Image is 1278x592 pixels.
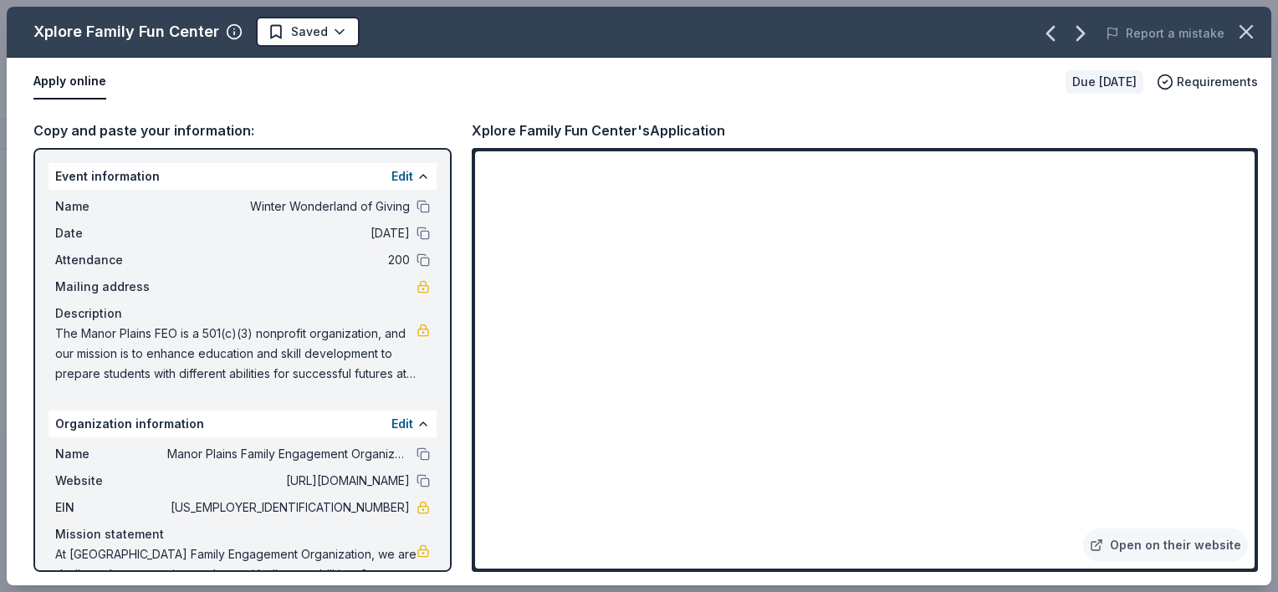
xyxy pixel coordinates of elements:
[55,196,167,217] span: Name
[1157,72,1258,92] button: Requirements
[256,17,360,47] button: Saved
[167,471,410,491] span: [URL][DOMAIN_NAME]
[291,22,328,42] span: Saved
[55,498,167,518] span: EIN
[33,18,219,45] div: Xplore Family Fun Center
[55,223,167,243] span: Date
[1083,528,1248,562] a: Open on their website
[55,471,167,491] span: Website
[1066,70,1143,94] div: Due [DATE]
[472,120,725,141] div: Xplore Family Fun Center's Application
[391,414,413,434] button: Edit
[55,304,430,324] div: Description
[167,250,410,270] span: 200
[55,524,430,544] div: Mission statement
[55,444,167,464] span: Name
[55,324,417,384] span: The Manor Plains FEO is a 501(c)(3) nonprofit organization, and our mission is to enhance educati...
[33,120,452,141] div: Copy and paste your information:
[167,223,410,243] span: [DATE]
[33,64,106,100] button: Apply online
[391,166,413,186] button: Edit
[167,196,410,217] span: Winter Wonderland of Giving
[55,250,167,270] span: Attendance
[167,498,410,518] span: [US_EMPLOYER_IDENTIFICATION_NUMBER]
[1106,23,1224,43] button: Report a mistake
[49,411,437,437] div: Organization information
[167,444,410,464] span: Manor Plains Family Engagement Organization Inc
[55,277,167,297] span: Mailing address
[1177,72,1258,92] span: Requirements
[49,163,437,190] div: Event information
